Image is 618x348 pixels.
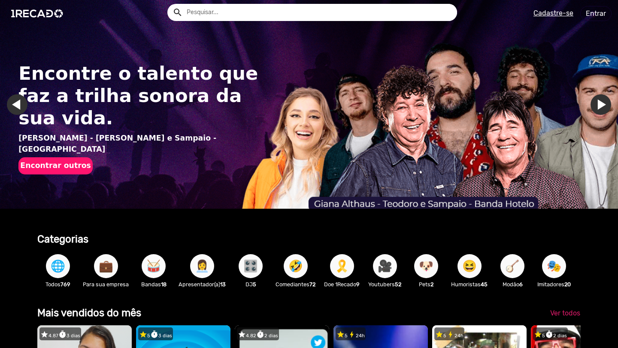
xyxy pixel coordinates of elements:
b: 769 [61,281,70,288]
a: Ir para o próximo slide [591,94,611,115]
h1: Encontre o talento que faz a trilha sonora da sua vida. [18,63,266,129]
p: Doe 1Recado [324,280,360,288]
p: Todos [42,280,74,288]
button: 🌐 [46,254,70,278]
p: DJ [234,280,267,288]
span: 🎥 [378,254,392,278]
p: Novelas [579,280,612,288]
p: Para sua empresa [83,280,129,288]
span: 🌐 [51,254,65,278]
span: 😆 [462,254,477,278]
b: Categorias [37,233,88,245]
span: 👩‍💼 [195,254,209,278]
a: Ir para o último slide [7,94,27,115]
b: 2 [430,281,433,288]
button: 🥁 [142,254,166,278]
button: 🎥 [373,254,397,278]
b: 9 [356,281,360,288]
p: Humoristas [451,280,488,288]
p: Apresentador(a) [179,280,226,288]
b: Mais vendidos do mês [37,307,141,319]
span: 🐶 [419,254,433,278]
button: 🎭 [542,254,566,278]
span: Ver todos [550,309,580,317]
b: 6 [519,281,523,288]
button: 😆 [457,254,482,278]
span: 🥁 [146,254,161,278]
span: 💼 [99,254,113,278]
a: Entrar [580,6,612,21]
p: Comediantes [276,280,315,288]
b: 72 [309,281,315,288]
b: 5 [253,281,256,288]
span: 🎭 [547,254,561,278]
span: 🪕 [505,254,520,278]
b: 52 [395,281,401,288]
u: Cadastre-se [533,9,573,17]
button: 💼 [94,254,118,278]
button: 🤣 [284,254,308,278]
span: 🎛️ [243,254,258,278]
span: 🎗️ [335,254,349,278]
p: Youtubers [368,280,401,288]
span: 🤣 [288,254,303,278]
input: Pesquisar... [180,4,457,21]
p: Modão [496,280,529,288]
mat-icon: Example home icon [173,7,183,18]
b: 13 [220,281,226,288]
button: 👩‍💼 [190,254,214,278]
b: 45 [481,281,488,288]
p: Bandas [137,280,170,288]
p: [PERSON_NAME] - [PERSON_NAME] e Sampaio - [GEOGRAPHIC_DATA] [18,133,266,155]
button: 🐶 [414,254,438,278]
button: 🪕 [500,254,524,278]
button: 🎛️ [239,254,263,278]
p: Pets [410,280,442,288]
button: 🎗️ [330,254,354,278]
b: 18 [161,281,167,288]
button: Example home icon [170,4,185,19]
button: Encontrar outros [18,157,93,174]
p: Imitadores [537,280,571,288]
b: 20 [564,281,571,288]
